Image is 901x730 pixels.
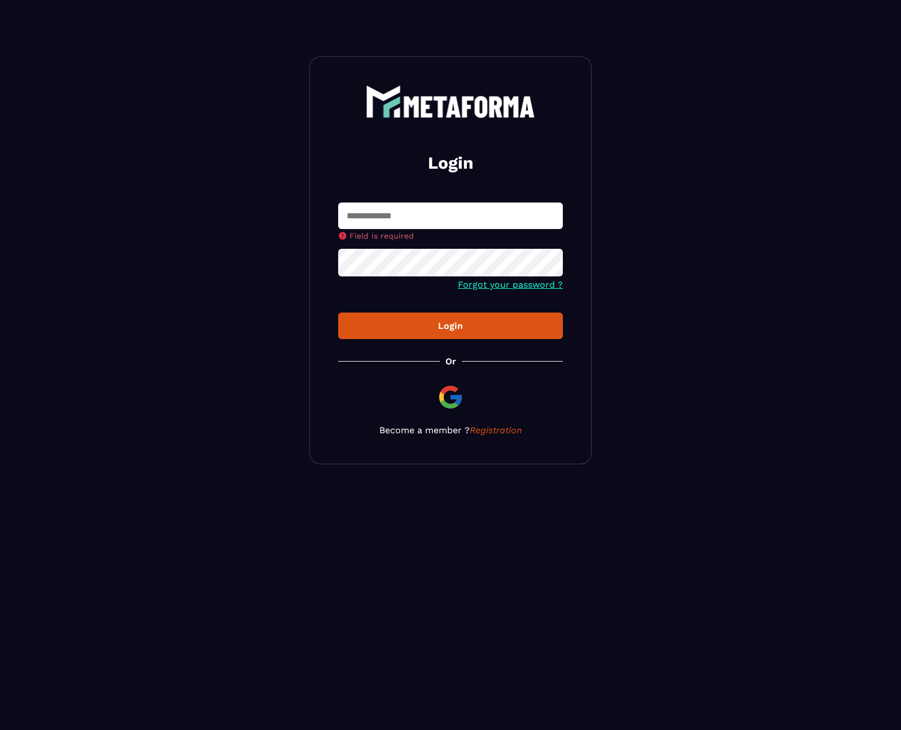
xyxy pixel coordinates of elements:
span: Field is required [349,231,414,240]
a: logo [338,85,563,118]
button: Login [338,313,563,339]
a: Registration [470,425,522,436]
a: Forgot your password ? [458,279,563,290]
img: logo [366,85,535,118]
h2: Login [352,152,549,174]
img: google [437,384,464,411]
p: Or [445,356,456,367]
p: Become a member ? [338,425,563,436]
div: Login [347,320,554,331]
